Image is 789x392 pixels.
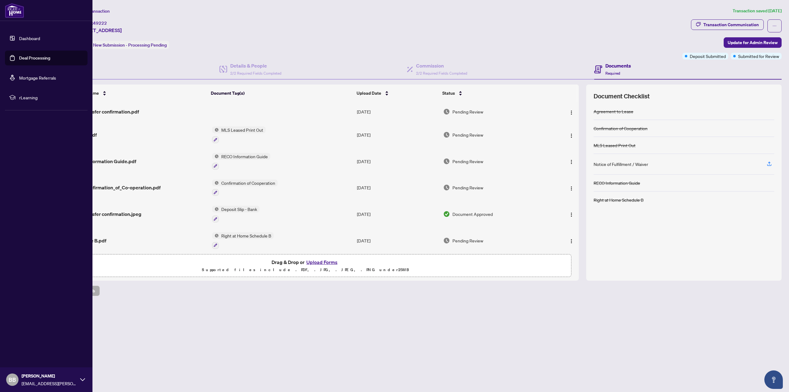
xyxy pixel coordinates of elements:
div: Agreement to Lease [594,108,633,115]
img: logo [5,3,24,18]
td: [DATE] [354,175,441,201]
span: Drag & Drop or [272,258,339,266]
a: Mortgage Referrals [19,75,56,80]
span: Deposit Slip - Bank [219,206,260,213]
div: Right at Home Schedule B [594,196,644,203]
span: wire transfer confirmation.jpeg [72,210,141,218]
span: ellipsis [772,24,777,28]
div: Status: [76,41,169,49]
button: Logo [566,130,576,140]
span: MLS Leased Print Out [219,126,266,133]
td: [DATE] [354,122,441,148]
span: Document Checklist [594,92,650,101]
button: Status IconRight at Home Schedule B [212,232,274,249]
span: View Transaction [77,8,110,14]
img: Document Status [443,108,450,115]
p: Supported files include .PDF, .JPG, .JPEG, .PNG under 25 MB [43,266,567,274]
span: Pending Review [452,108,483,115]
h4: Documents [605,62,631,69]
img: Status Icon [212,179,219,186]
button: Logo [566,183,576,192]
span: Confirmation of Cooperation [219,179,278,186]
a: Dashboard [19,35,40,41]
span: Upload Date [357,90,381,97]
td: [DATE] [354,102,441,122]
button: Update for Admin Review [724,37,782,48]
th: Document Tag(s) [208,85,354,102]
span: Right at Home Schedule B [219,232,274,239]
img: Document Status [443,131,450,138]
img: Status Icon [212,206,219,213]
img: Document Status [443,158,450,165]
span: Pending Review [452,158,483,165]
img: Document Status [443,184,450,191]
button: Status IconConfirmation of Cooperation [212,179,278,196]
img: Logo [569,110,574,115]
span: Pending Review [452,237,483,244]
img: Logo [569,212,574,217]
th: Upload Date [354,85,440,102]
img: Status Icon [212,126,219,133]
button: Logo [566,156,576,166]
article: Transaction saved [DATE] [733,7,782,14]
h4: Details & People [230,62,281,69]
button: Status IconDeposit Slip - Bank [212,206,260,222]
span: rLearning [19,94,83,101]
td: [DATE] [354,227,441,254]
span: Update for Admin Review [728,38,778,47]
span: 2/2 Required Fields Completed [230,71,281,76]
span: Drag & Drop orUpload FormsSupported files include .PDF, .JPG, .JPEG, .PNG under25MB [40,254,571,277]
th: (7) File Name [70,85,208,102]
div: Confirmation of Cooperation [594,125,648,132]
span: New Submission - Processing Pending [93,42,167,48]
th: Status [440,85,547,102]
button: Open asap [764,370,783,389]
img: Document Status [443,237,450,244]
button: Transaction Communication [691,19,764,30]
button: Status IconMLS Leased Print Out [212,126,266,143]
span: BB [9,375,16,384]
span: Required [605,71,620,76]
h4: Commission [416,62,467,69]
img: Status Icon [212,153,219,160]
img: Logo [569,159,574,164]
span: 2/2 Required Fields Completed [416,71,467,76]
span: Document Approved [452,211,493,217]
img: Logo [569,133,574,138]
button: Upload Forms [305,258,339,266]
div: Notice of Fulfillment / Waiver [594,161,648,167]
div: MLS Leased Print Out [594,142,636,149]
span: 49222 [93,20,107,26]
a: Deal Processing [19,55,50,61]
img: Status Icon [212,232,219,239]
div: Transaction Communication [703,20,759,30]
img: Logo [569,239,574,244]
button: Logo [566,107,576,117]
td: [DATE] [354,148,441,175]
span: RECO Information Guide.pdf [72,158,136,165]
span: Pending Review [452,184,483,191]
button: Logo [566,209,576,219]
span: [STREET_ADDRESS] [76,27,122,34]
button: Status IconRECO Information Guide [212,153,270,170]
div: RECO Information Guide [594,179,640,186]
img: Logo [569,186,574,191]
span: Submitted for Review [738,53,779,60]
img: Document Status [443,211,450,217]
span: [EMAIL_ADDRESS][PERSON_NAME][DOMAIN_NAME] [22,380,77,387]
span: Pending Review [452,131,483,138]
span: 324_Confirmation_of_Co-operation.pdf [72,184,161,191]
button: Logo [566,236,576,246]
span: Deposit Submitted [690,53,726,60]
span: [PERSON_NAME] [22,373,77,379]
span: RECO Information Guide [219,153,270,160]
td: [DATE] [354,201,441,227]
span: wire transfer confirmation.pdf [72,108,139,115]
span: Status [442,90,455,97]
